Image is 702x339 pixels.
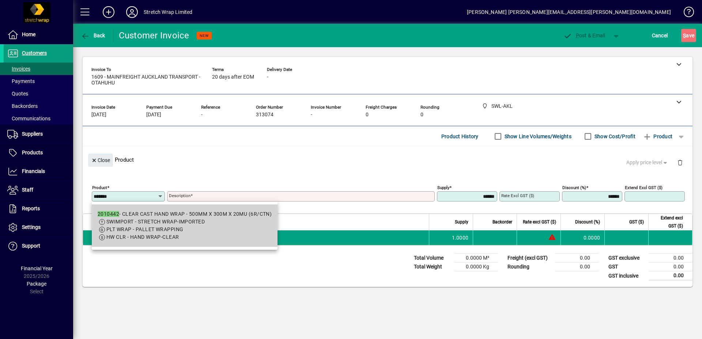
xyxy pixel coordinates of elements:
span: ave [683,30,694,41]
a: Payments [4,75,73,87]
a: Settings [4,218,73,237]
td: Rounding [504,263,555,271]
span: HW CLR - HAND WRAP-CLEAR [106,234,179,240]
span: P [576,33,579,38]
td: Freight (excl GST) [504,254,555,263]
span: Payments [7,78,35,84]
span: S [683,33,686,38]
div: Product [83,146,692,173]
label: Show Line Volumes/Weights [503,133,571,140]
a: Invoices [4,63,73,75]
a: Reports [4,200,73,218]
span: Products [22,150,43,155]
td: 0.00 [555,263,599,271]
span: Supply [455,218,468,226]
span: Financial Year [21,265,53,271]
span: Discount (%) [575,218,600,226]
button: Cancel [650,29,670,42]
mat-label: Product [92,185,107,190]
span: Apply price level [626,159,669,166]
span: Suppliers [22,131,43,137]
div: [PERSON_NAME] [PERSON_NAME][EMAIL_ADDRESS][PERSON_NAME][DOMAIN_NAME] [467,6,671,18]
button: Close [88,154,113,167]
span: - [267,74,268,80]
span: [DATE] [91,112,106,118]
span: 1609 - MAINFREIGHT AUCKLAND TRANSPORT - OTAHUHU [91,74,201,86]
td: 0.0000 [561,230,604,245]
span: Staff [22,187,33,193]
span: 0 [366,112,369,118]
span: Rate excl GST ($) [523,218,556,226]
app-page-header-button: Delete [671,159,689,166]
button: Profile [120,5,144,19]
td: GST [605,263,649,271]
button: Back [79,29,107,42]
span: Backorders [7,103,38,109]
span: GST ($) [629,218,644,226]
a: Suppliers [4,125,73,143]
span: - [201,112,203,118]
td: GST inclusive [605,271,649,280]
span: - [311,112,312,118]
button: Post & Email [559,29,609,42]
span: Product History [441,131,479,142]
span: Invoices [7,66,30,72]
mat-label: Description [169,193,190,198]
label: Show Cost/Profit [593,133,635,140]
span: Communications [7,116,50,121]
a: Staff [4,181,73,199]
span: 1.0000 [452,234,469,241]
app-page-header-button: Back [73,29,113,42]
button: Add [97,5,120,19]
span: Cancel [652,30,668,41]
td: 0.0000 Kg [454,263,498,271]
span: Settings [22,224,41,230]
mat-label: Supply [437,185,449,190]
span: Support [22,243,40,249]
span: NEW [200,33,209,38]
span: Quotes [7,91,28,97]
mat-label: Extend excl GST ($) [625,185,663,190]
a: Home [4,26,73,44]
td: 0.00 [649,263,692,271]
td: Total Volume [410,254,454,263]
td: 0.00 [649,254,692,263]
mat-option: 2010442 - CLEAR CAST HAND WRAP - 500MM X 300M X 20MU (6R/CTN) [92,204,278,247]
div: Stretch Wrap Limited [144,6,193,18]
a: Knowledge Base [678,1,693,25]
td: 0.00 [649,271,692,280]
span: Package [27,281,46,287]
button: Save [681,29,696,42]
span: Extend excl GST ($) [653,214,683,230]
td: Total Weight [410,263,454,271]
a: Support [4,237,73,255]
span: Backorder [492,218,512,226]
div: Customer Invoice [119,30,189,41]
span: Financials [22,168,45,174]
span: 0 [420,112,423,118]
span: Customers [22,50,47,56]
span: ost & Email [563,33,605,38]
em: 2010442 [98,211,119,217]
span: Close [91,154,110,166]
span: SWIMPORT - STRETCH WRAP-IMPORTED [106,219,205,225]
mat-label: Rate excl GST ($) [501,193,534,198]
span: Back [81,33,105,38]
td: 0.00 [555,254,599,263]
a: Products [4,144,73,162]
span: [DATE] [146,112,161,118]
span: Reports [22,206,40,211]
span: PLT WRAP - PALLET WRAPPING [106,226,183,232]
a: Financials [4,162,73,181]
span: 20 days after EOM [212,74,254,80]
app-page-header-button: Close [86,157,115,163]
td: GST exclusive [605,254,649,263]
mat-label: Discount (%) [562,185,586,190]
button: Product History [438,130,482,143]
button: Apply price level [623,156,672,169]
td: 0.0000 M³ [454,254,498,263]
a: Quotes [4,87,73,100]
a: Communications [4,112,73,125]
button: Delete [671,154,689,171]
a: Backorders [4,100,73,112]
